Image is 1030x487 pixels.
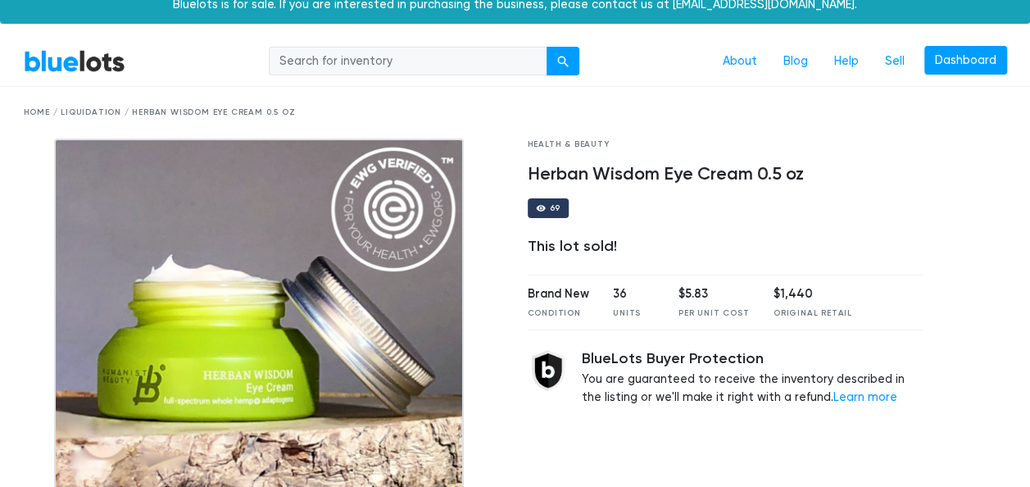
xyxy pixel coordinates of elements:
div: Per Unit Cost [678,307,749,320]
div: Original Retail [774,307,852,320]
div: $5.83 [678,285,749,303]
div: $1,440 [774,285,852,303]
a: Dashboard [924,46,1007,75]
div: You are guaranteed to receive the inventory described in the listing or we'll make it right with ... [582,350,923,407]
a: BlueLots [24,49,125,73]
input: Search for inventory [269,47,547,76]
a: Sell [872,46,918,77]
div: Condition [528,307,589,320]
div: Units [613,307,654,320]
div: 36 [613,285,654,303]
a: Blog [770,46,821,77]
div: Health & Beauty [528,139,923,151]
div: Brand New [528,285,589,303]
div: 69 [550,204,561,212]
div: This lot sold! [528,238,923,256]
h4: Herban Wisdom Eye Cream 0.5 oz [528,164,923,185]
img: buyer_protection_shield-3b65640a83011c7d3ede35a8e5a80bfdfaa6a97447f0071c1475b91a4b0b3d01.png [528,350,569,391]
div: Home / Liquidation / Herban Wisdom Eye Cream 0.5 oz [24,107,1007,119]
a: Learn more [833,390,897,404]
a: Help [821,46,872,77]
a: About [710,46,770,77]
h5: BlueLots Buyer Protection [582,350,923,368]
